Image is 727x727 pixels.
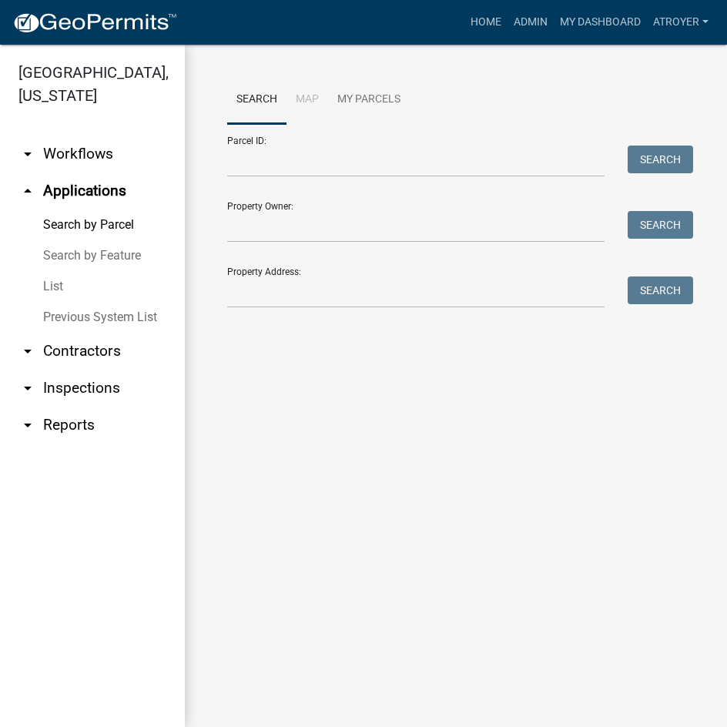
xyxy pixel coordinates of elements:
[18,342,37,360] i: arrow_drop_down
[628,211,693,239] button: Search
[508,8,554,37] a: Admin
[328,75,410,125] a: My Parcels
[464,8,508,37] a: Home
[18,379,37,397] i: arrow_drop_down
[227,75,286,125] a: Search
[554,8,647,37] a: My Dashboard
[18,182,37,200] i: arrow_drop_up
[18,145,37,163] i: arrow_drop_down
[647,8,715,37] a: atroyer
[18,416,37,434] i: arrow_drop_down
[628,276,693,304] button: Search
[628,146,693,173] button: Search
